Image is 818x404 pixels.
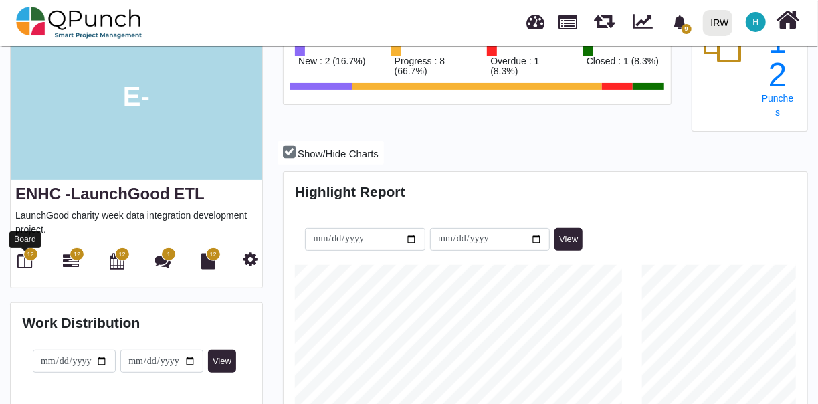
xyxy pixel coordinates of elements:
div: IRW [711,11,729,35]
a: IRW [697,1,738,45]
a: 12 Punches [760,25,795,118]
span: Dashboard [527,8,545,28]
button: View [554,228,583,251]
div: E- [11,13,262,180]
span: Punches [762,93,793,118]
i: Calendar [110,253,124,269]
a: bell fill9 [665,1,698,43]
div: Board [9,231,41,248]
span: 1 [167,250,171,260]
button: Show/Hide Charts [278,141,384,165]
i: Home [777,7,800,33]
a: H [738,1,774,43]
img: qpunch-sp.fa6292f.png [16,3,142,43]
button: View [208,350,236,373]
h4: Highlight Report [295,183,795,200]
i: Gantt [63,253,79,269]
div: 12 [760,25,795,92]
div: Progress : 8 (66.7%) [391,56,468,76]
span: Releases [594,7,615,29]
span: 12 [210,250,217,260]
svg: bell fill [673,15,687,29]
a: 12 [63,258,79,269]
div: Notification [668,10,692,34]
span: 12 [119,250,126,260]
span: 12 [74,250,80,260]
div: Closed : 1 (8.3%) [583,56,659,66]
p: LaunchGood charity week data integration development project. [15,209,258,237]
i: Document Library [201,253,215,269]
h4: Work Distribution [23,314,251,331]
a: ENHC -LaunchGood ETL [15,185,205,203]
i: Punch Discussion [155,253,171,269]
div: New : 2 (16.7%) [295,56,365,66]
span: Projects [559,9,578,29]
span: 9 [682,24,692,34]
span: Show/Hide Charts [298,148,379,159]
span: Hishambajwa [746,12,766,32]
div: Dynamic Report [627,1,665,45]
span: 12 [27,250,33,260]
i: Project Settings [243,251,258,267]
div: Overdue : 1 (8.3%) [487,56,563,76]
span: H [753,18,759,26]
